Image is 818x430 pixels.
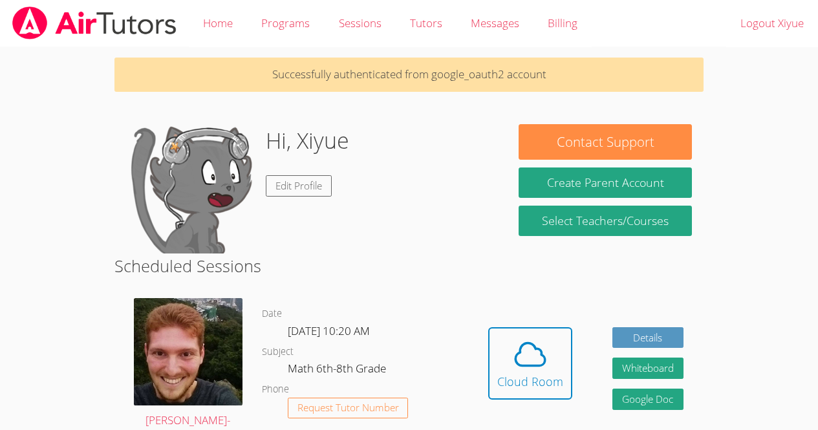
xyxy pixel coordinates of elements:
dd: Math 6th-8th Grade [288,360,389,382]
a: Details [612,327,683,349]
button: Contact Support [519,124,691,160]
a: Google Doc [612,389,683,410]
dt: Subject [262,344,294,360]
a: Edit Profile [266,175,332,197]
span: Request Tutor Number [297,403,399,413]
h1: Hi, Xiyue [266,124,349,157]
button: Whiteboard [612,358,683,379]
img: airtutors_banner-c4298cdbf04f3fff15de1276eac7730deb9818008684d7c2e4769d2f7ddbe033.png [11,6,178,39]
h2: Scheduled Sessions [114,253,704,278]
div: Cloud Room [497,372,563,391]
span: [DATE] 10:20 AM [288,323,370,338]
button: Create Parent Account [519,167,691,198]
p: Successfully authenticated from google_oauth2 account [114,58,704,92]
img: avatar.png [134,298,242,405]
dt: Phone [262,382,289,398]
a: Select Teachers/Courses [519,206,691,236]
span: Messages [471,16,519,30]
button: Request Tutor Number [288,398,409,419]
img: default.png [126,124,255,253]
dt: Date [262,306,282,322]
button: Cloud Room [488,327,572,400]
